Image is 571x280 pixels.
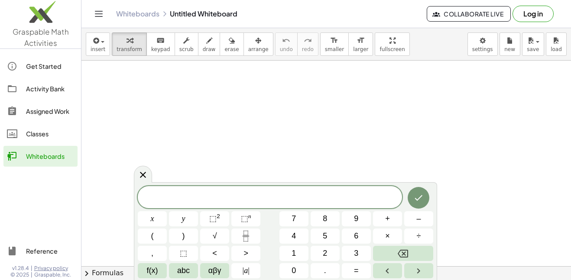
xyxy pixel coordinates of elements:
span: 4 [292,230,296,242]
button: Squared [200,211,229,226]
a: Assigned Work [3,101,78,122]
span: = [354,265,359,277]
a: Activity Bank [3,78,78,99]
span: transform [117,46,142,52]
button: Minus [404,211,433,226]
span: load [551,46,562,52]
span: new [504,46,515,52]
span: chevron_right [81,268,92,279]
button: Placeholder [169,246,198,261]
span: . [324,265,326,277]
div: Reference [26,246,74,256]
span: fullscreen [380,46,405,52]
sup: 2 [217,213,220,219]
button: . [311,263,340,278]
span: settings [472,46,493,52]
button: load [546,32,567,56]
button: arrange [243,32,273,56]
button: 9 [342,211,371,226]
button: , [138,246,167,261]
button: Collaborate Live [427,6,511,22]
span: √ [213,230,217,242]
span: 5 [323,230,327,242]
button: Left arrow [373,263,402,278]
button: Equals [342,263,371,278]
button: Alphabet [169,263,198,278]
span: redo [302,46,314,52]
button: Functions [138,263,167,278]
span: 9 [354,213,358,225]
button: Superscript [231,211,260,226]
button: erase [220,32,243,56]
span: | [31,265,32,272]
span: Collaborate Live [434,10,503,18]
i: format_size [357,35,365,46]
span: – [416,213,421,225]
button: Fraction [231,229,260,244]
button: redoredo [297,32,318,56]
span: smaller [325,46,344,52]
span: × [385,230,390,242]
a: Get Started [3,56,78,77]
button: Done [408,187,429,209]
button: 7 [279,211,308,226]
div: Whiteboards [26,151,74,161]
span: abc [177,265,190,277]
span: erase [224,46,239,52]
button: 0 [279,263,308,278]
span: 0 [292,265,296,277]
button: keyboardkeypad [146,32,175,56]
span: ⬚ [241,214,248,223]
a: Privacy policy [34,265,71,272]
span: Graspable Math Activities [13,27,69,48]
button: Toggle navigation [92,7,106,21]
button: format_sizesmaller [320,32,349,56]
button: Plus [373,211,402,226]
button: Greater than [231,246,260,261]
button: 6 [342,229,371,244]
button: 3 [342,246,371,261]
span: | [31,271,32,278]
a: Reference [3,241,78,261]
span: > [243,248,248,259]
span: ⬚ [209,214,217,223]
i: format_size [330,35,338,46]
div: Classes [26,129,74,139]
button: new [500,32,520,56]
button: ( [138,229,167,244]
button: 4 [279,229,308,244]
span: ) [182,230,185,242]
button: 2 [311,246,340,261]
span: 3 [354,248,358,259]
button: 1 [279,246,308,261]
i: keyboard [156,35,165,46]
button: Less than [200,246,229,261]
span: larger [353,46,368,52]
button: 8 [311,211,340,226]
span: 1 [292,248,296,259]
button: save [522,32,544,56]
button: Right arrow [404,263,433,278]
span: f(x) [147,265,158,277]
button: Absolute value [231,263,260,278]
span: a [243,265,250,277]
button: Greek alphabet [200,263,229,278]
span: 7 [292,213,296,225]
i: redo [304,35,312,46]
sup: n [248,213,251,219]
span: | [243,266,244,275]
span: draw [203,46,216,52]
div: Get Started [26,61,74,71]
span: insert [91,46,105,52]
span: , [151,248,153,259]
a: Classes [3,123,78,144]
button: settings [467,32,498,56]
button: fullscreen [375,32,409,56]
span: save [527,46,539,52]
button: 5 [311,229,340,244]
div: Activity Bank [26,84,74,94]
button: chevron_rightFormulas [81,266,571,280]
span: < [212,248,217,259]
span: 2 [323,248,327,259]
span: ÷ [417,230,421,242]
